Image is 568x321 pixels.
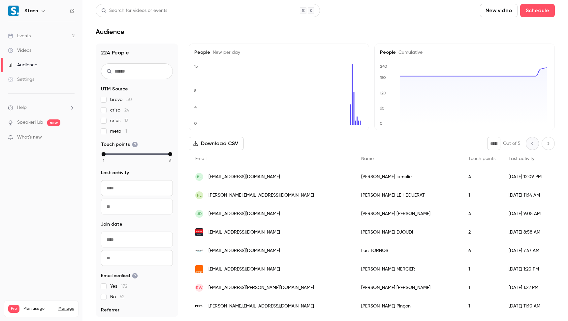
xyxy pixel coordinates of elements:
[462,186,502,205] div: 1
[355,186,462,205] div: [PERSON_NAME] LE HEGUERAT
[355,297,462,315] div: [PERSON_NAME] Pinçon
[502,260,549,278] div: [DATE] 1:20 PM
[17,104,27,111] span: Help
[101,86,128,92] span: UTM Source
[169,158,171,164] span: 6
[110,117,128,124] span: crips
[462,168,502,186] div: 4
[101,232,173,247] input: From
[195,228,203,236] img: seni.fr
[96,28,124,36] h1: Audience
[462,260,502,278] div: 1
[380,121,383,126] text: 0
[355,205,462,223] div: [PERSON_NAME] [PERSON_NAME]
[124,118,128,123] span: 13
[502,223,549,241] div: [DATE] 8:58 AM
[101,307,119,313] span: Referrer
[502,186,549,205] div: [DATE] 11:14 AM
[67,135,75,141] iframe: Noticeable Trigger
[110,283,127,290] span: Yes
[462,278,502,297] div: 1
[125,129,127,134] span: 1
[101,7,167,14] div: Search for videos or events
[462,297,502,315] div: 1
[355,223,462,241] div: [PERSON_NAME] DJOUDI
[462,241,502,260] div: 6
[208,229,280,236] span: [EMAIL_ADDRESS][DOMAIN_NAME]
[101,221,122,228] span: Join date
[208,284,314,291] span: [EMAIL_ADDRESS][PERSON_NAME][DOMAIN_NAME]
[480,4,518,17] button: New video
[101,141,138,148] span: Touch points
[17,119,43,126] a: SpeakerHub
[194,121,197,126] text: 0
[195,156,206,161] span: Email
[195,302,203,310] img: pestsolutions.ch
[101,49,173,57] h1: 224 People
[101,273,138,279] span: Email verified
[355,241,462,260] div: Luc TORNOS
[208,247,280,254] span: [EMAIL_ADDRESS][DOMAIN_NAME]
[110,294,124,300] span: No
[120,295,124,299] span: 52
[189,137,244,150] button: Download CSV
[520,4,555,17] button: Schedule
[101,199,173,214] input: To
[101,250,173,266] input: To
[103,158,104,164] span: 1
[380,64,387,69] text: 240
[380,49,549,56] h5: People
[101,180,173,196] input: From
[468,156,495,161] span: Touch points
[361,156,374,161] span: Name
[208,266,280,273] span: [EMAIL_ADDRESS][DOMAIN_NAME]
[462,223,502,241] div: 2
[8,305,19,313] span: Pro
[197,174,202,180] span: bl
[210,50,240,55] span: New per day
[121,284,127,289] span: 172
[102,152,106,156] div: min
[195,265,203,273] img: orange.fr
[110,96,132,103] span: brevo
[503,140,521,147] p: Out of 5
[208,303,314,310] span: [PERSON_NAME][EMAIL_ADDRESS][DOMAIN_NAME]
[8,62,37,68] div: Audience
[380,75,386,80] text: 180
[8,104,75,111] li: help-dropdown-opener
[8,76,34,83] div: Settings
[396,50,423,55] span: Cumulative
[110,128,127,135] span: meta
[194,88,197,93] text: 8
[502,205,549,223] div: [DATE] 9:05 AM
[23,306,54,311] span: Plan usage
[110,107,129,113] span: crisp
[168,152,172,156] div: max
[126,97,132,102] span: 50
[101,170,129,176] span: Last activity
[58,306,74,311] a: Manage
[502,168,549,186] div: [DATE] 12:09 PM
[355,260,462,278] div: [PERSON_NAME] MERCIER
[208,192,314,199] span: [PERSON_NAME][EMAIL_ADDRESS][DOMAIN_NAME]
[194,105,197,110] text: 4
[194,64,198,69] text: 15
[380,106,385,111] text: 60
[509,156,534,161] span: Last activity
[47,119,60,126] span: new
[17,134,42,141] span: What's new
[380,91,386,95] text: 120
[24,8,38,14] h6: Stann
[196,285,203,291] span: RW
[8,47,31,54] div: Videos
[502,297,549,315] div: [DATE] 11:10 AM
[355,278,462,297] div: [PERSON_NAME] [PERSON_NAME]
[195,247,203,255] img: artemis-ce.fr
[208,210,280,217] span: [EMAIL_ADDRESS][DOMAIN_NAME]
[462,205,502,223] div: 4
[502,278,549,297] div: [DATE] 1:22 PM
[208,174,280,180] span: [EMAIL_ADDRESS][DOMAIN_NAME]
[197,192,202,198] span: HL
[542,137,555,150] button: Next page
[502,241,549,260] div: [DATE] 7:47 AM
